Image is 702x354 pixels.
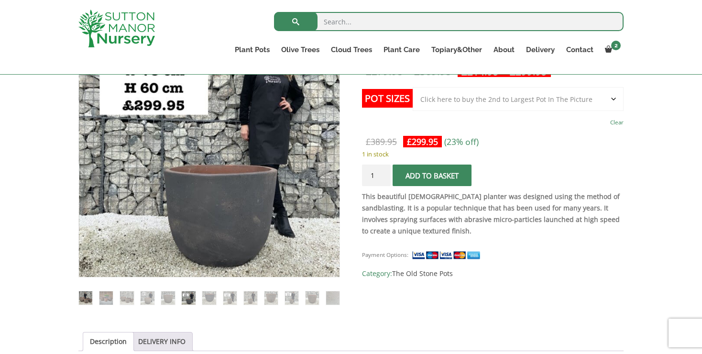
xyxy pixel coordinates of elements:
a: About [488,43,520,56]
img: The Dong Hoi Old Stone Plant Pots - Image 5 [161,291,175,305]
a: Delivery [520,43,560,56]
img: The Dong Hoi Old Stone Plant Pots - Image 13 [326,291,340,305]
a: Clear options [610,116,624,129]
a: Topiary&Other [426,43,488,56]
img: logo [78,10,155,47]
img: The Dong Hoi Old Stone Plant Pots - Image 7 [202,291,216,305]
label: Pot Sizes [362,89,413,108]
img: The Dong Hoi Old Stone Plant Pots - Image 11 [285,291,298,305]
small: Payment Options: [362,251,408,258]
img: The Dong Hoi Old Stone Plant Pots - Image 6 [182,291,195,305]
a: Plant Care [378,43,426,56]
span: (23% off) [444,136,479,147]
img: The Dong Hoi Old Stone Plant Pots [79,291,92,305]
img: The Dong Hoi Old Stone Plant Pots - Image 8 [223,291,237,305]
p: 1 in stock [362,148,624,160]
img: The Dong Hoi Old Stone Plant Pots - Image 4 [141,291,154,305]
img: The Dong Hoi Old Stone Plant Pots - Image 12 [306,291,319,305]
a: Olive Trees [275,43,325,56]
del: - [362,66,455,77]
a: The Old Stone Pots [392,269,453,278]
img: The Dong Hoi Old Stone Plant Pots - Image 2 [99,291,113,305]
input: Search... [274,12,624,31]
a: Contact [560,43,599,56]
ins: - [458,66,551,77]
img: The Dong Hoi Old Stone Plant Pots - Image 10 [264,291,278,305]
a: DELIVERY INFO [138,332,186,351]
img: The Dong Hoi Old Stone Plant Pots - Image 3 [120,291,133,305]
a: 2 [599,43,624,56]
a: Description [90,332,127,351]
input: Product quantity [362,165,391,186]
span: Category: [362,268,624,279]
img: payment supported [412,250,483,260]
bdi: 389.95 [366,136,397,147]
bdi: 299.95 [407,136,438,147]
span: 2 [611,41,621,50]
button: Add to basket [393,165,472,186]
span: £ [366,136,371,147]
a: Plant Pots [229,43,275,56]
span: £ [407,136,412,147]
strong: This beautiful [DEMOGRAPHIC_DATA] planter was designed using the method of sandblasting. It is a ... [362,192,620,235]
a: Cloud Trees [325,43,378,56]
img: The Dong Hoi Old Stone Plant Pots - Image 9 [244,291,257,305]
